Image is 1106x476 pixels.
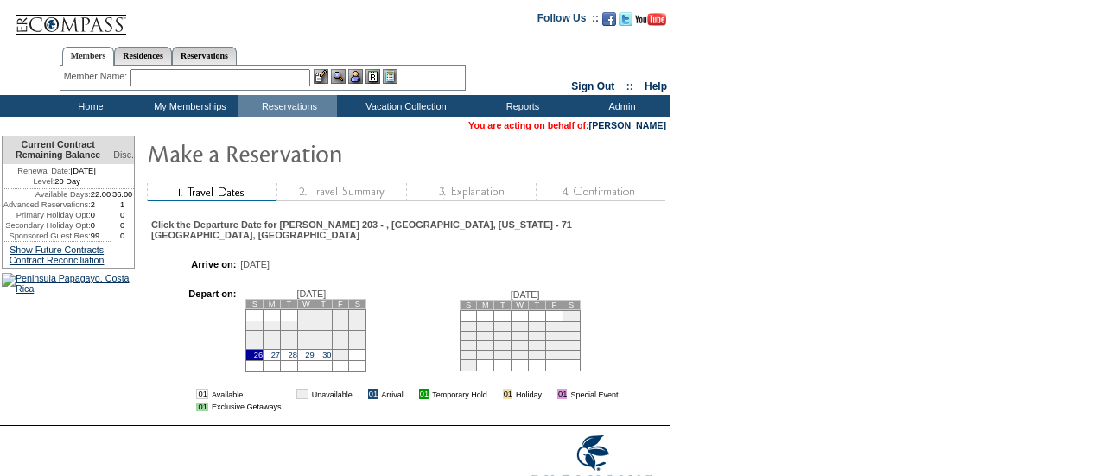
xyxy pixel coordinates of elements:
td: 9 [460,331,477,340]
img: b_edit.gif [314,69,328,84]
td: 99 [91,231,111,241]
td: 6 [529,321,546,331]
td: 27 [529,350,546,359]
td: 22 [563,340,580,350]
td: 13 [264,330,281,340]
td: 9 [315,321,332,330]
td: 15 [563,331,580,340]
td: 16 [460,340,477,350]
img: step1_state2.gif [147,183,276,201]
td: 11 [494,331,512,340]
td: 14 [281,330,298,340]
td: 5 [246,321,264,330]
td: S [349,299,366,308]
img: i.gif [284,390,293,398]
td: 7 [281,321,298,330]
span: Level: [33,176,54,187]
a: 28 [288,351,296,359]
td: 17 [477,340,494,350]
img: i.gif [545,390,554,398]
td: 3 [332,309,349,321]
td: 5 [512,321,529,331]
td: 23 [460,350,477,359]
td: 22 [297,340,315,349]
a: Follow us on Twitter [619,17,632,28]
td: Available [212,389,282,399]
a: Members [62,47,115,66]
span: [DATE] [511,289,540,300]
td: Reservations [238,95,337,117]
img: step2_state1.gif [276,183,406,201]
td: 01 [196,403,207,411]
a: 27 [271,351,280,359]
td: 22.00 [91,189,111,200]
img: i.gif [356,390,365,398]
td: Admin [570,95,670,117]
td: 2 [460,321,477,331]
span: Disc. [113,149,134,160]
a: 29 [305,351,314,359]
td: 01 [557,389,567,399]
td: Available Days: [3,189,91,200]
td: 20 [264,340,281,349]
a: Become our fan on Facebook [602,17,616,28]
img: step4_state1.gif [536,183,665,201]
td: 21 [545,340,563,350]
td: Temporary Hold [432,389,487,399]
td: Reports [471,95,570,117]
td: Depart on: [160,289,236,377]
td: 13 [529,331,546,340]
td: 15 [297,330,315,340]
a: Contract Reconciliation [10,255,105,265]
td: 01 [503,389,512,399]
td: M [477,300,494,309]
td: 12 [512,331,529,340]
td: 24 [477,350,494,359]
td: 18 [349,330,366,340]
td: Current Contract Remaining Balance [3,136,111,164]
div: Click the Departure Date for [PERSON_NAME] 203 - , [GEOGRAPHIC_DATA], [US_STATE] - 71 [GEOGRAPHIC... [151,219,664,240]
td: 21 [281,340,298,349]
td: 1 [297,309,315,321]
td: 2 [315,309,332,321]
img: i.gif [407,390,416,398]
a: Sign Out [571,80,614,92]
td: Sponsored Guest Res: [3,231,91,241]
td: My Memberships [138,95,238,117]
a: Show Future Contracts [10,244,104,255]
td: 19 [246,340,264,349]
td: 0 [91,220,111,231]
td: 4 [494,321,512,331]
span: [DATE] [240,259,270,270]
img: b_calculator.gif [383,69,397,84]
img: Reservations [365,69,380,84]
a: Residences [114,47,172,65]
td: 01 [296,389,308,399]
td: S [246,299,264,308]
td: Primary Holiday Opt: [3,210,91,220]
span: :: [626,80,633,92]
td: Arrival [381,389,404,399]
td: F [545,300,563,309]
td: 30 [460,359,477,371]
td: Holiday [516,389,542,399]
td: 20 Day [3,176,111,189]
td: T [494,300,512,309]
td: Special Event [570,389,618,399]
img: Impersonate [348,69,363,84]
td: 8 [563,321,580,331]
td: 24 [332,340,349,349]
td: 26 [512,350,529,359]
td: Secondary Holiday Opt: [3,220,91,231]
td: 26 [246,349,264,360]
td: 36.00 [111,189,134,200]
a: [PERSON_NAME] [589,120,666,130]
td: 31 [332,349,349,360]
td: 10 [477,331,494,340]
td: 1 [563,310,580,321]
td: S [460,300,477,309]
img: Peninsula Papagayo, Costa Rica [2,273,135,294]
span: Renewal Date: [17,166,70,176]
td: 01 [368,389,378,399]
a: 30 [322,351,331,359]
